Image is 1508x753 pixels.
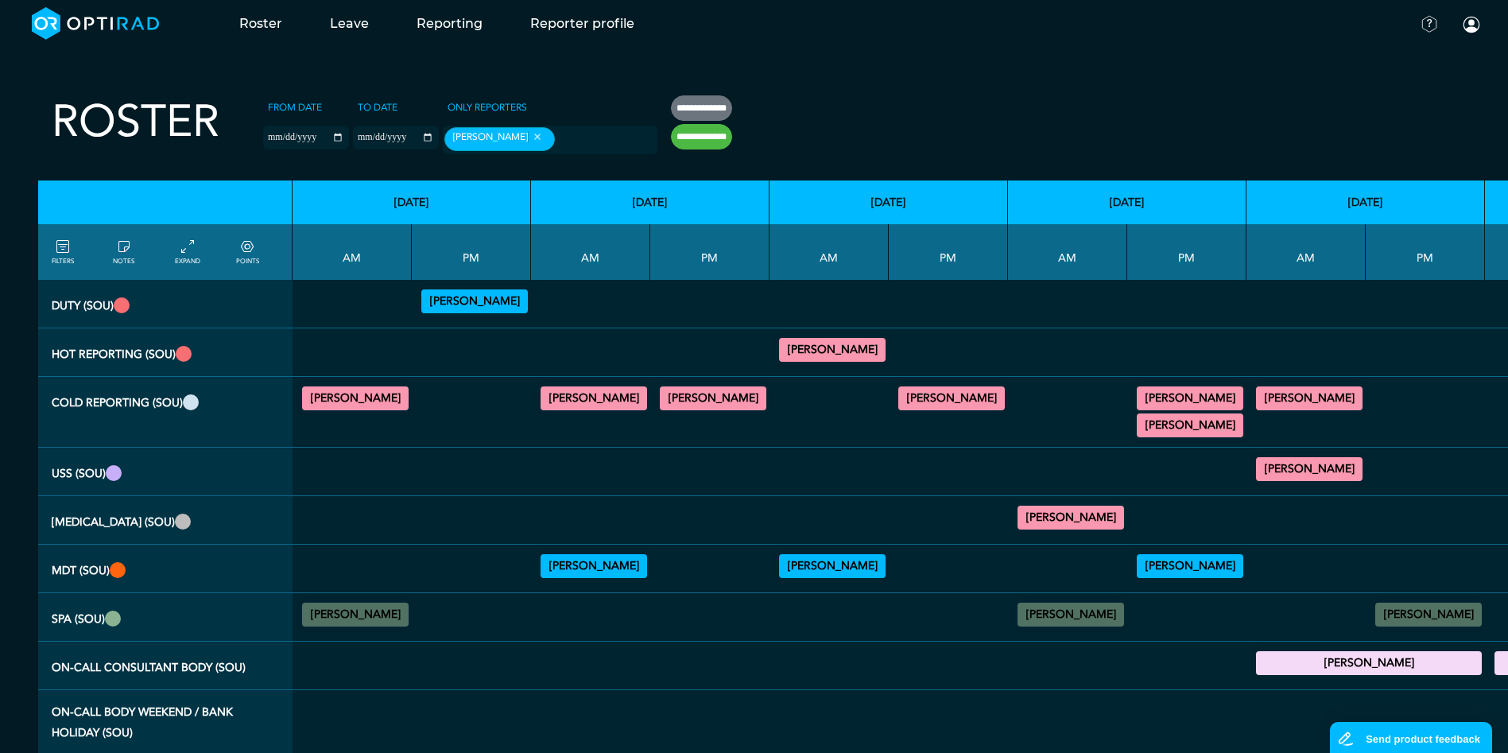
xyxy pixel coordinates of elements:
[541,386,647,410] div: General CT/General MRI 09:00 - 13:00
[1008,224,1127,280] th: AM
[1139,416,1241,435] summary: [PERSON_NAME]
[1139,389,1241,408] summary: [PERSON_NAME]
[650,224,770,280] th: PM
[898,386,1005,410] div: General CT/General MRI 13:00 - 15:00
[531,180,770,224] th: [DATE]
[558,133,638,147] input: null
[38,328,293,377] th: Hot Reporting (SOU)
[543,389,645,408] summary: [PERSON_NAME]
[443,95,532,119] label: Only Reporters
[1256,651,1482,675] div: On-Call Consultant Body 17:00 - 21:00
[421,289,528,313] div: Vetting (30 PF Points) 13:00 - 17:00
[113,238,134,266] a: show/hide notes
[52,95,219,149] h2: Roster
[1366,224,1485,280] th: PM
[38,448,293,496] th: USS (SOU)
[38,496,293,545] th: Fluoro (SOU)
[1375,603,1482,627] div: No specified Site 13:00 - 15:00
[304,605,406,624] summary: [PERSON_NAME]
[1246,180,1485,224] th: [DATE]
[1127,224,1246,280] th: PM
[38,377,293,448] th: Cold Reporting (SOU)
[1139,557,1241,576] summary: [PERSON_NAME]
[528,131,546,142] button: Remove item: '97e3e3f9-39bb-4959-b53e-e846ea2b57b3'
[1018,506,1124,530] div: General FLU 09:00 - 13:00
[302,386,409,410] div: General MRI 11:00 - 13:00
[781,557,883,576] summary: [PERSON_NAME]
[1137,554,1243,578] div: VSP 14:00 - 15:00
[1256,386,1363,410] div: General MRI 07:00 - 09:00
[38,280,293,328] th: Duty (SOU)
[770,224,889,280] th: AM
[38,642,293,690] th: On-Call Consultant Body (SOU)
[543,557,645,576] summary: [PERSON_NAME]
[444,127,555,151] div: [PERSON_NAME]
[662,389,764,408] summary: [PERSON_NAME]
[1258,389,1360,408] summary: [PERSON_NAME]
[1020,508,1122,527] summary: [PERSON_NAME]
[175,238,200,266] a: collapse/expand entries
[1137,413,1243,437] div: General CT/General MRI 15:00 - 17:00
[660,386,766,410] div: General CT/General MRI 14:00 - 15:00
[412,224,531,280] th: PM
[1258,460,1360,479] summary: [PERSON_NAME]
[1378,605,1479,624] summary: [PERSON_NAME]
[781,340,883,359] summary: [PERSON_NAME]
[541,554,647,578] div: Urology 08:00 - 09:00
[38,593,293,642] th: SPA (SOU)
[424,292,525,311] summary: [PERSON_NAME]
[779,338,886,362] div: MRI Trauma & Urgent/CT Trauma & Urgent 09:00 - 13:00
[1137,386,1243,410] div: General CT/General MRI 13:00 - 14:00
[1008,180,1246,224] th: [DATE]
[38,545,293,593] th: MDT (SOU)
[1018,603,1124,627] div: No specified Site 07:00 - 09:00
[1258,654,1479,673] summary: [PERSON_NAME]
[353,95,402,119] label: To date
[302,603,409,627] div: No specified Site 09:00 - 11:00
[901,389,1002,408] summary: [PERSON_NAME]
[1020,605,1122,624] summary: [PERSON_NAME]
[293,224,412,280] th: AM
[889,224,1008,280] th: PM
[779,554,886,578] div: Upper GI Cancer MDT 08:00 - 09:00
[531,224,650,280] th: AM
[236,238,259,266] a: collapse/expand expected points
[32,7,160,40] img: brand-opti-rad-logos-blue-and-white-d2f68631ba2948856bd03f2d395fb146ddc8fb01b4b6e9315ea85fa773367...
[304,389,406,408] summary: [PERSON_NAME]
[263,95,327,119] label: From date
[770,180,1008,224] th: [DATE]
[1256,457,1363,481] div: General US 09:00 - 13:00
[1246,224,1366,280] th: AM
[293,180,531,224] th: [DATE]
[52,238,74,266] a: FILTERS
